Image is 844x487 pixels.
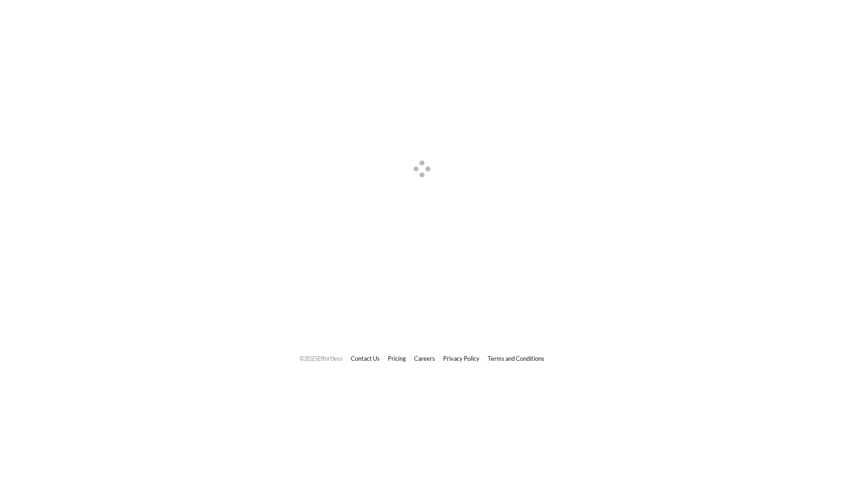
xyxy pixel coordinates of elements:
a: Privacy Policy [443,355,480,362]
a: Pricing [388,355,406,362]
a: Careers [414,355,435,362]
a: Contact Us [351,355,380,362]
a: Terms and Conditions [488,355,544,362]
span: © 2025 Effortless [300,355,343,362]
